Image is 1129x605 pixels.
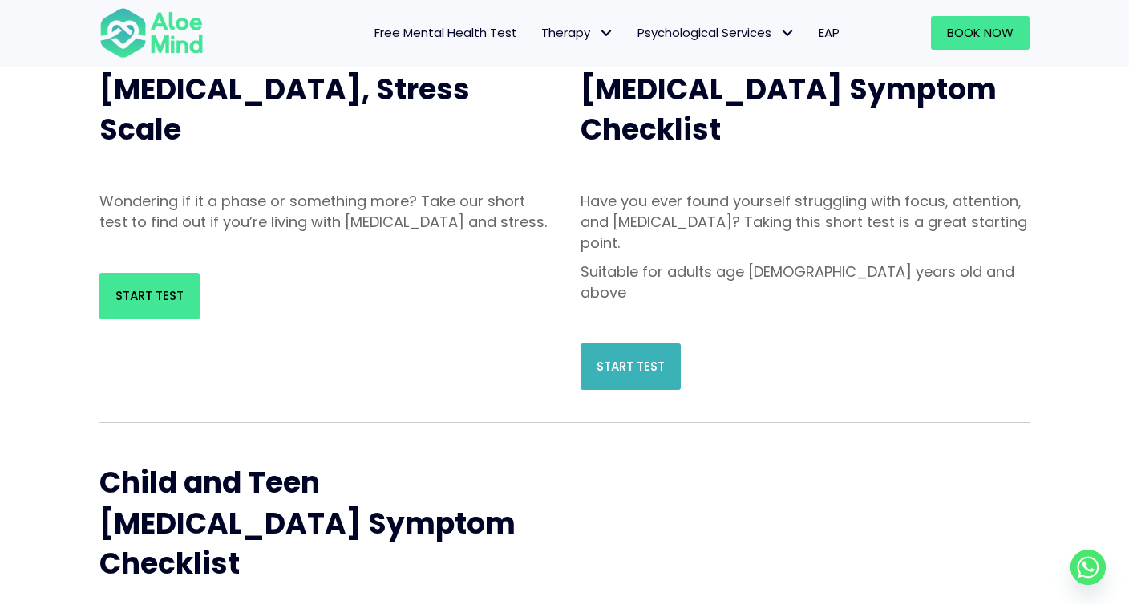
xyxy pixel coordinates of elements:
[99,191,548,233] p: Wondering if it a phase or something more? Take our short test to find out if you’re living with ...
[581,191,1030,254] p: Have you ever found yourself struggling with focus, attention, and [MEDICAL_DATA]? Taking this sh...
[225,16,852,50] nav: Menu
[45,26,79,39] div: v 4.0.25
[597,358,665,375] span: Start Test
[1070,550,1106,585] a: Whatsapp
[160,93,172,106] img: tab_keywords_by_traffic_grey.svg
[26,42,38,55] img: website_grey.svg
[581,69,997,150] span: [MEDICAL_DATA] Symptom Checklist
[947,24,1014,41] span: Book Now
[177,95,270,105] div: Keywords by Traffic
[99,462,516,584] span: Child and Teen [MEDICAL_DATA] Symptom Checklist
[99,273,200,319] a: Start Test
[115,287,184,304] span: Start Test
[581,262,1030,303] p: Suitable for adults age [DEMOGRAPHIC_DATA] years old and above
[594,22,617,45] span: Therapy: submenu
[99,6,204,59] img: Aloe mind Logo
[637,24,795,41] span: Psychological Services
[775,22,799,45] span: Psychological Services: submenu
[374,24,517,41] span: Free Mental Health Test
[807,16,852,50] a: EAP
[581,343,681,390] a: Start Test
[26,26,38,39] img: logo_orange.svg
[42,42,176,55] div: Domain: [DOMAIN_NAME]
[99,69,470,150] span: [MEDICAL_DATA], Stress Scale
[541,24,613,41] span: Therapy
[61,95,144,105] div: Domain Overview
[362,16,529,50] a: Free Mental Health Test
[819,24,840,41] span: EAP
[529,16,625,50] a: TherapyTherapy: submenu
[43,93,56,106] img: tab_domain_overview_orange.svg
[931,16,1030,50] a: Book Now
[625,16,807,50] a: Psychological ServicesPsychological Services: submenu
